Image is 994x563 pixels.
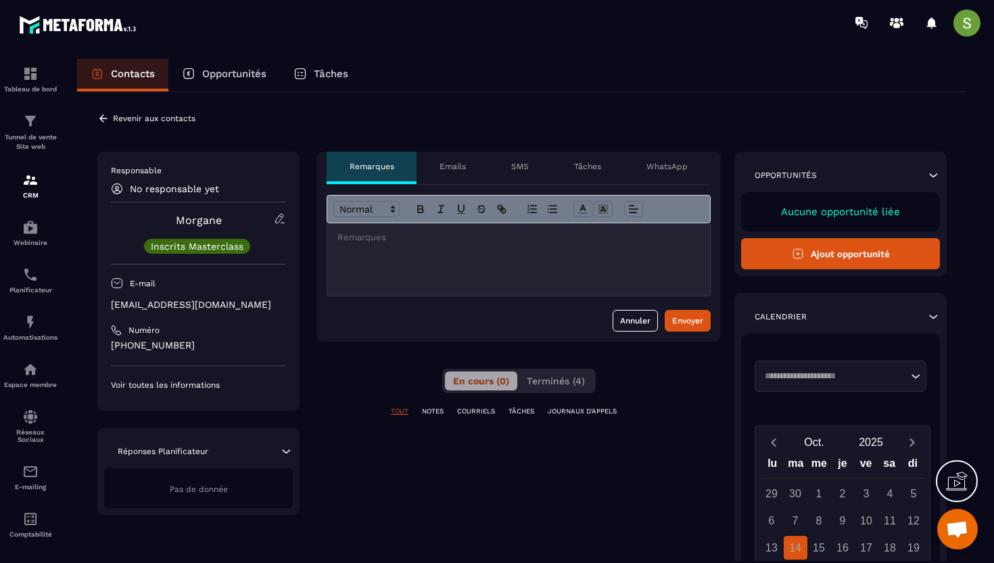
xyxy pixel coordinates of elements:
div: 9 [831,509,855,533]
p: Espace membre [3,381,57,388]
div: 5 [902,482,926,505]
a: automationsautomationsEspace membre [3,351,57,399]
img: logo [19,12,141,37]
p: TÂCHES [508,407,534,416]
img: accountant [22,511,39,527]
p: Opportunités [755,170,817,181]
div: 30 [784,482,807,505]
p: TOUT [391,407,408,416]
a: Tâches [280,59,362,91]
img: formation [22,113,39,129]
div: 15 [807,536,831,560]
a: Contacts [77,59,168,91]
input: Search for option [760,369,907,383]
p: No responsable yet [130,183,219,194]
button: En cours (0) [445,371,517,390]
a: schedulerschedulerPlanificateur [3,256,57,304]
p: Contacts [111,68,155,80]
p: Réseaux Sociaux [3,428,57,443]
p: Emails [440,161,466,172]
button: Previous month [761,433,786,451]
p: NOTES [422,407,444,416]
button: Ajout opportunité [741,238,940,269]
img: automations [22,361,39,378]
button: Terminés (4) [519,371,593,390]
div: 3 [855,482,878,505]
div: 16 [831,536,855,560]
div: 8 [807,509,831,533]
a: formationformationTableau de bord [3,55,57,103]
button: Next month [899,433,924,451]
div: 10 [855,509,878,533]
p: Planificateur [3,286,57,294]
p: Numéro [128,325,160,336]
a: accountantaccountantComptabilité [3,501,57,548]
p: Remarques [350,161,394,172]
div: Ouvrir le chat [937,509,978,549]
p: WhatsApp [646,161,688,172]
a: formationformationCRM [3,162,57,209]
p: Tâches [574,161,601,172]
img: scheduler [22,267,39,283]
a: Opportunités [168,59,280,91]
p: SMS [511,161,529,172]
p: JOURNAUX D'APPELS [548,407,617,416]
p: Inscrits Masterclass [151,242,243,251]
a: automationsautomationsWebinaire [3,209,57,256]
div: 6 [760,509,784,533]
p: Calendrier [755,311,807,322]
div: Search for option [755,361,926,392]
div: 2 [831,482,855,505]
div: me [807,454,831,478]
div: Envoyer [672,314,703,328]
p: Webinaire [3,239,57,246]
a: social-networksocial-networkRéseaux Sociaux [3,399,57,453]
div: je [831,454,855,478]
p: E-mailing [3,483,57,491]
div: 13 [760,536,784,560]
button: Open months overlay [786,430,843,454]
p: Responsable [111,165,286,176]
a: formationformationTunnel de vente Site web [3,103,57,162]
p: Tunnel de vente Site web [3,133,57,152]
div: sa [878,454,901,478]
img: automations [22,219,39,235]
p: Revenir aux contacts [113,114,195,123]
img: formation [22,172,39,188]
img: automations [22,314,39,330]
div: 7 [784,509,807,533]
div: 18 [878,536,902,560]
p: CRM [3,192,57,199]
div: lu [761,454,784,478]
p: Opportunités [202,68,266,80]
a: Morgane [176,214,222,227]
div: ma [784,454,808,478]
p: Réponses Planificateur [118,446,208,457]
span: Terminés (4) [527,376,585,386]
img: social-network [22,409,39,425]
p: Automatisations [3,334,57,341]
p: Aucune opportunité liée [755,206,926,218]
div: 29 [760,482,784,505]
div: 4 [878,482,902,505]
p: [EMAIL_ADDRESS][DOMAIN_NAME] [111,298,286,311]
div: 11 [878,509,902,533]
img: formation [22,66,39,82]
div: 17 [855,536,878,560]
button: Envoyer [665,310,711,332]
p: [PHONE_NUMBER] [111,339,286,352]
p: Voir toutes les informations [111,380,286,390]
p: Comptabilité [3,531,57,538]
p: Tâches [314,68,348,80]
a: automationsautomationsAutomatisations [3,304,57,351]
p: E-mail [130,278,156,289]
img: email [22,464,39,480]
div: 14 [784,536,807,560]
a: emailemailE-mailing [3,453,57,501]
div: 19 [902,536,926,560]
p: Tableau de bord [3,85,57,93]
div: di [901,454,924,478]
span: Pas de donnée [170,485,228,494]
p: COURRIELS [457,407,495,416]
button: Open years overlay [843,430,899,454]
